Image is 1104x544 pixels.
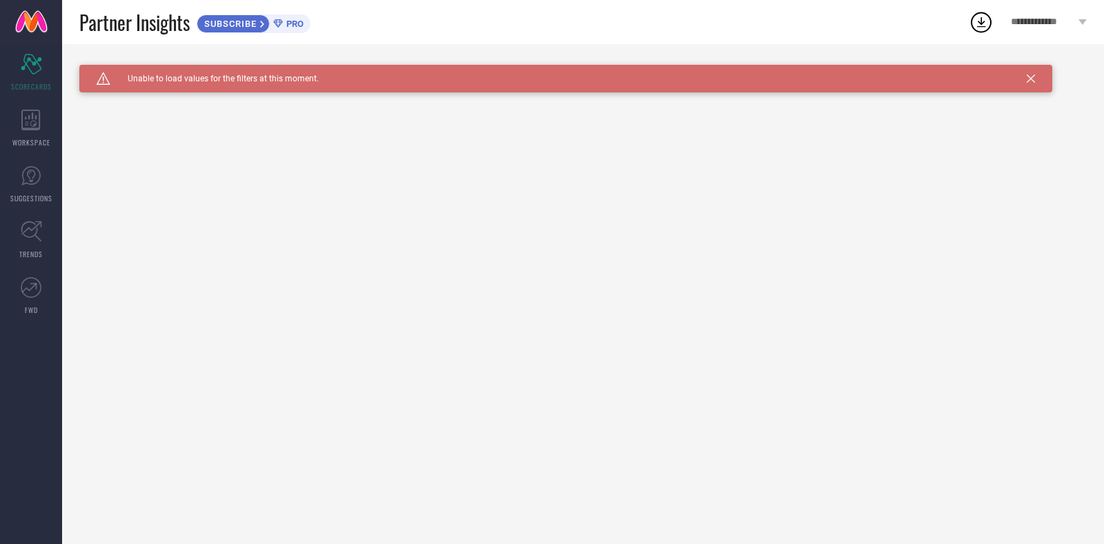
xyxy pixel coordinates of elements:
span: SUBSCRIBE [197,19,260,29]
div: Open download list [969,10,994,34]
span: Partner Insights [79,8,190,37]
span: FWD [25,305,38,315]
span: SCORECARDS [11,81,52,92]
span: PRO [283,19,304,29]
span: WORKSPACE [12,137,50,148]
span: Unable to load values for the filters at this moment. [110,74,319,83]
a: SUBSCRIBEPRO [197,11,310,33]
span: TRENDS [19,249,43,259]
div: Unable to load filters at this moment. Please try later. [79,65,1087,76]
span: SUGGESTIONS [10,193,52,203]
